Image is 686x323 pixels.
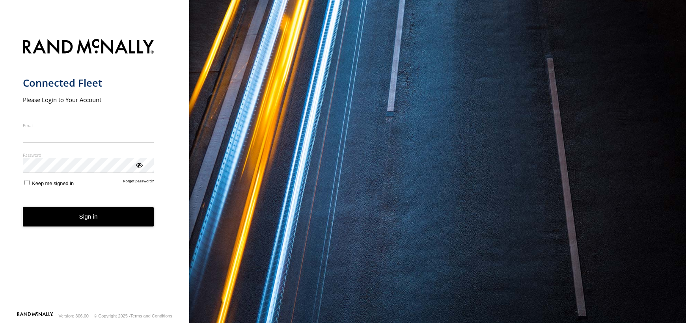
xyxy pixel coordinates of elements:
a: Visit our Website [17,312,53,320]
span: Keep me signed in [32,180,74,186]
label: Password [23,152,154,158]
img: Rand McNally [23,37,154,58]
h1: Connected Fleet [23,76,154,89]
a: Terms and Conditions [130,314,172,318]
h2: Please Login to Your Account [23,96,154,104]
div: Version: 306.00 [59,314,89,318]
div: ViewPassword [135,161,143,169]
button: Sign in [23,207,154,226]
label: Email [23,123,154,128]
div: © Copyright 2025 - [94,314,172,318]
a: Forgot password? [123,179,154,186]
input: Keep me signed in [24,180,30,185]
form: main [23,34,167,311]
